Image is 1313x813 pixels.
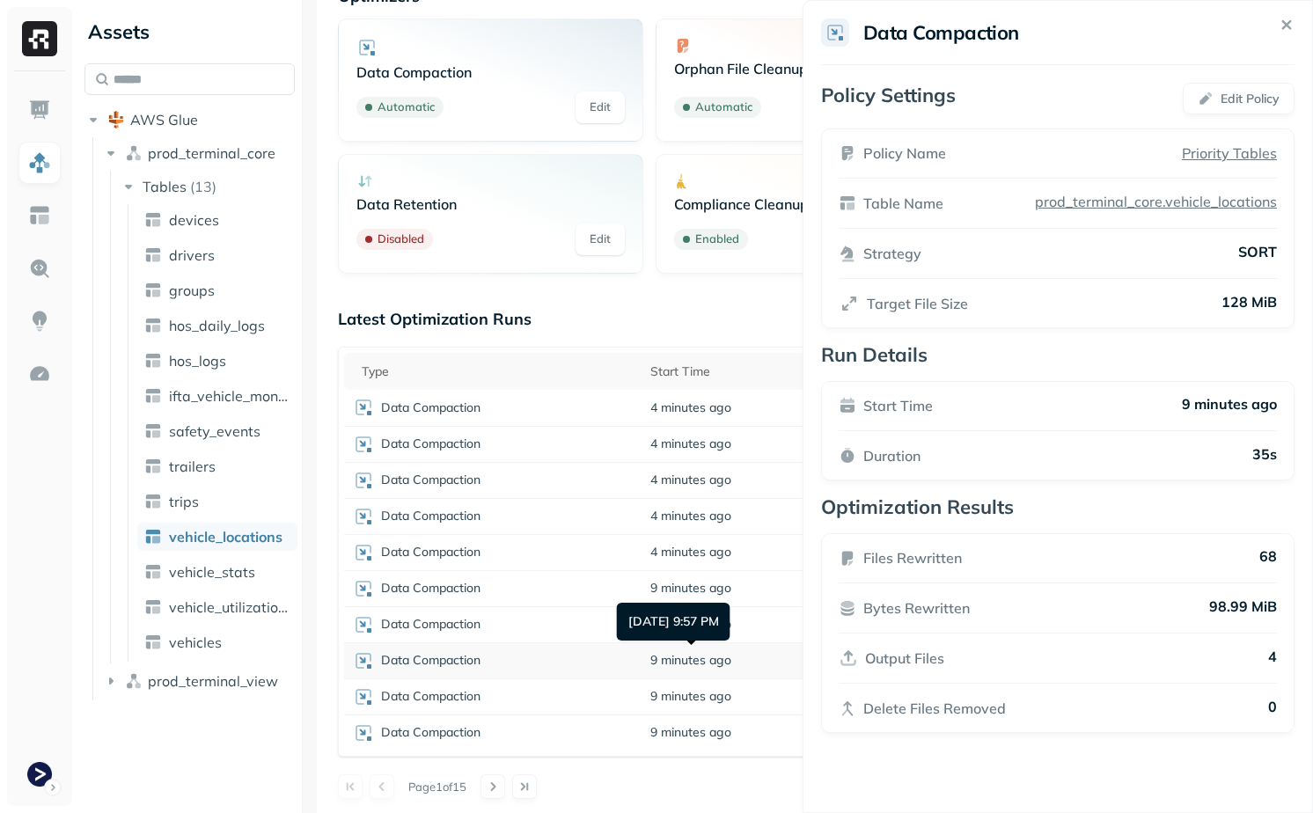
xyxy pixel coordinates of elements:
p: Table Name [863,193,943,214]
p: Data Compaction [381,688,480,705]
span: AWS Glue [130,111,198,128]
span: 9 minutes ago [650,652,731,669]
span: 4 minutes ago [650,436,731,452]
img: namespace [125,144,143,162]
p: Compliance Cleanup [674,195,943,213]
p: Automatic [378,99,435,116]
p: Data Compaction [381,652,480,669]
img: Assets [28,151,51,174]
div: Start Time [650,363,807,380]
a: Edit [576,223,625,255]
h2: Data Compaction [863,20,1019,45]
p: prod_terminal_core.vehicle_locations [1031,193,1277,210]
span: vehicles [169,634,222,651]
p: 68 [1259,547,1277,568]
span: hos_daily_logs [169,317,265,334]
img: root [107,111,125,128]
p: Data Compaction [381,724,480,741]
img: table [144,282,162,299]
img: table [144,387,162,405]
img: table [144,634,162,651]
div: [DATE] 9:57 PM [617,603,730,641]
span: devices [169,211,219,229]
p: Orphan File Cleanup [674,60,943,77]
p: Data Compaction [381,544,480,560]
img: table [144,458,162,475]
p: Duration [863,445,921,466]
span: prod_terminal_core [148,144,275,162]
span: vehicle_stats [169,563,255,581]
a: prod_terminal_core.vehicle_locations [1028,193,1277,210]
span: 9 minutes ago [650,688,731,705]
img: Terminal [27,762,52,787]
p: Latest Optimization Runs [338,309,532,329]
span: 4 minutes ago [650,399,731,416]
img: table [144,422,162,440]
p: Data Compaction [381,580,480,597]
span: ifta_vehicle_months [169,387,290,405]
p: SORT [1238,243,1277,264]
p: Data Compaction [381,436,480,452]
span: trips [169,493,199,510]
img: Asset Explorer [28,204,51,227]
span: drivers [169,246,215,264]
img: table [144,211,162,229]
img: table [144,563,162,581]
span: Tables [143,178,187,195]
span: 9 minutes ago [650,724,731,741]
p: Bytes Rewritten [863,597,970,619]
p: Strategy [863,243,921,264]
img: table [144,598,162,616]
div: Assets [84,18,295,46]
p: Data Compaction [381,508,480,524]
a: Priority Tables [1182,143,1277,164]
p: Disabled [378,231,424,248]
div: Type [362,363,633,380]
span: hos_logs [169,352,226,370]
img: table [144,352,162,370]
span: 9 minutes ago [650,580,731,597]
img: Insights [28,310,51,333]
p: 98.99 MiB [1209,597,1277,619]
p: Optimization Results [821,494,1295,519]
span: prod_terminal_view [148,672,278,690]
p: Data Compaction [381,616,480,633]
span: 4 minutes ago [650,508,731,524]
span: groups [169,282,215,299]
span: 4 minutes ago [650,544,731,560]
p: Start Time [863,395,933,416]
button: Edit Policy [1183,83,1295,114]
a: Edit [576,92,625,123]
img: Dashboard [28,99,51,121]
p: Automatic [695,99,752,116]
p: Data Compaction [356,63,625,81]
p: 4 [1268,648,1277,669]
p: Policy Settings [821,83,956,114]
img: table [144,246,162,264]
p: Files Rewritten [863,547,962,568]
p: Target File Size [867,293,968,314]
p: Output Files [865,648,944,669]
p: Policy Name [863,143,946,164]
img: Optimization [28,363,51,385]
img: table [144,317,162,334]
p: Run Details [821,342,1295,367]
p: 128 MiB [1221,293,1277,314]
span: trailers [169,458,216,475]
p: Enabled [695,231,739,248]
span: 4 minutes ago [650,472,731,488]
img: table [144,493,162,510]
span: vehicle_utilization_day [169,598,290,616]
img: Ryft [22,21,57,56]
p: 9 minutes ago [1182,395,1277,416]
p: ( 13 ) [190,178,216,195]
p: Delete Files Removed [863,698,1006,719]
p: 0 [1268,698,1277,719]
img: namespace [125,672,143,690]
img: Query Explorer [28,257,51,280]
span: safety_events [169,422,260,440]
p: Data Compaction [381,472,480,488]
p: 35s [1252,445,1277,466]
p: Page 1 of 15 [408,779,466,795]
span: vehicle_locations [169,528,282,546]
